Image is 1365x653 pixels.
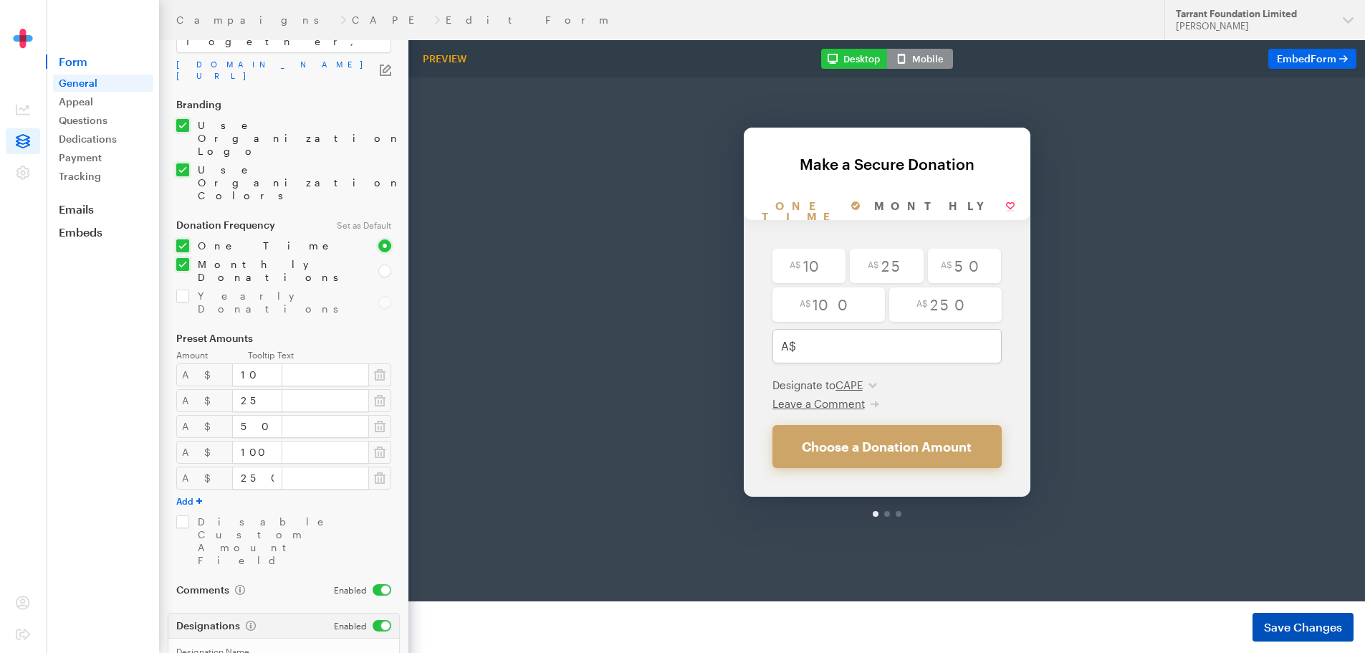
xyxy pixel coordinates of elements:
[176,350,248,361] label: Amount
[364,300,593,315] div: Designate to
[350,78,608,95] div: Make a Secure Donation
[1277,52,1336,65] span: Embed
[189,119,391,158] label: Use Organization Logo
[1176,20,1331,32] div: [PERSON_NAME]
[176,620,317,631] div: Designations
[176,333,391,344] label: Preset Amounts
[176,389,233,412] div: A$
[176,14,335,26] a: Campaigns
[328,219,400,231] div: Set as Default
[46,225,159,239] a: Embeds
[417,52,472,65] div: Preview
[887,49,953,69] button: Mobile
[176,99,391,110] label: Branding
[1176,8,1331,20] div: Tarrant Foundation Limited
[53,149,153,166] a: Payment
[53,112,153,129] a: Questions
[53,75,153,92] a: General
[189,163,391,202] label: Use Organization Colors
[1264,619,1342,636] span: Save Changes
[1253,613,1354,642] button: Save Changes
[53,168,153,185] a: Tracking
[176,59,380,82] a: [DOMAIN_NAME][URL]
[176,415,233,438] div: A$
[176,467,233,490] div: A$
[176,219,320,231] label: Donation Frequency
[352,14,428,26] a: CAPE
[248,350,391,361] label: Tooltip Text
[53,93,153,110] a: Appeal
[1311,52,1336,65] span: Form
[46,202,159,216] a: Emails
[176,495,202,507] button: Add
[176,441,233,464] div: A$
[1268,49,1356,69] a: EmbedForm
[364,320,456,333] span: Leave a Comment
[364,348,593,391] button: Choose a Donation Amount
[176,363,233,386] div: A$
[53,130,153,148] a: Dedications
[176,584,245,596] label: Comments
[364,319,471,333] button: Leave a Comment
[46,54,159,69] span: Form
